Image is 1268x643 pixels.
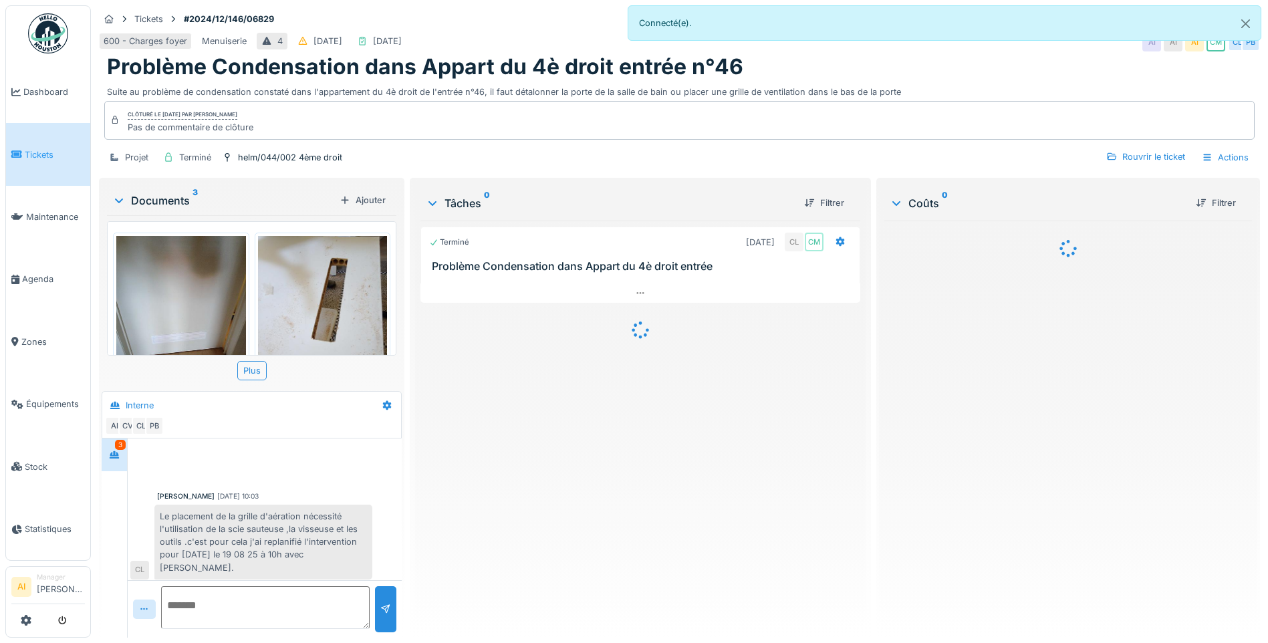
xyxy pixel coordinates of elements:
[126,399,154,412] div: Interne
[178,13,279,25] strong: #2024/12/146/06829
[334,191,391,209] div: Ajouter
[628,5,1262,41] div: Connecté(e).
[1185,33,1204,51] div: AI
[25,523,85,535] span: Statistiques
[6,435,90,497] a: Stock
[238,151,342,164] div: helm/044/002 4ème droit
[128,121,253,134] div: Pas de commentaire de clôture
[426,195,793,211] div: Tâches
[112,192,334,209] div: Documents
[237,361,267,380] div: Plus
[115,440,126,450] div: 3
[313,35,342,47] div: [DATE]
[145,416,164,435] div: PB
[134,13,163,25] div: Tickets
[799,194,850,212] div: Filtrer
[942,195,948,211] sup: 0
[217,491,259,501] div: [DATE] 10:03
[128,110,237,120] div: Clôturé le [DATE] par [PERSON_NAME]
[11,577,31,597] li: AI
[1228,33,1247,51] div: CL
[484,195,490,211] sup: 0
[1207,33,1225,51] div: CM
[22,273,85,285] span: Agenda
[116,236,246,408] img: qbbsqgb7fi75a0roowxnlg0m5qgn
[785,233,803,251] div: CL
[277,35,283,47] div: 4
[6,498,90,560] a: Statistiques
[193,192,198,209] sup: 3
[105,416,124,435] div: AI
[6,248,90,310] a: Agenda
[6,311,90,373] a: Zones
[432,260,854,273] h3: Problème Condensation dans Appart du 4è droit entrée
[373,35,402,47] div: [DATE]
[6,61,90,123] a: Dashboard
[805,233,823,251] div: CM
[37,572,85,582] div: Manager
[429,237,469,248] div: Terminé
[1231,6,1261,41] button: Close
[157,491,215,501] div: [PERSON_NAME]
[37,572,85,601] li: [PERSON_NAME]
[130,561,149,580] div: CL
[25,148,85,161] span: Tickets
[6,123,90,185] a: Tickets
[125,151,148,164] div: Projet
[1241,33,1260,51] div: PB
[6,373,90,435] a: Équipements
[1142,33,1161,51] div: AI
[28,13,68,53] img: Badge_color-CXgf-gQk.svg
[1190,194,1241,212] div: Filtrer
[25,461,85,473] span: Stock
[23,86,85,98] span: Dashboard
[1164,33,1182,51] div: AI
[1196,148,1255,167] div: Actions
[26,211,85,223] span: Maintenance
[26,398,85,410] span: Équipements
[132,416,150,435] div: CL
[1101,148,1190,166] div: Rouvrir le ticket
[179,151,211,164] div: Terminé
[746,236,775,249] div: [DATE]
[258,236,388,408] img: s5v2ypss86fcu8rv594adiubvdlw
[154,505,372,580] div: Le placement de la grille d'aération nécessité l'utilisation de la scie sauteuse ,la visseuse et ...
[104,35,187,47] div: 600 - Charges foyer
[202,35,247,47] div: Menuiserie
[118,416,137,435] div: CV
[107,54,743,80] h1: Problème Condensation dans Appart du 4è droit entrée n°46
[11,572,85,604] a: AI Manager[PERSON_NAME]
[21,336,85,348] span: Zones
[890,195,1185,211] div: Coûts
[107,80,1252,98] div: Suite au problème de condensation constaté dans l'appartement du 4è droit de l'entrée n°46, il fa...
[6,186,90,248] a: Maintenance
